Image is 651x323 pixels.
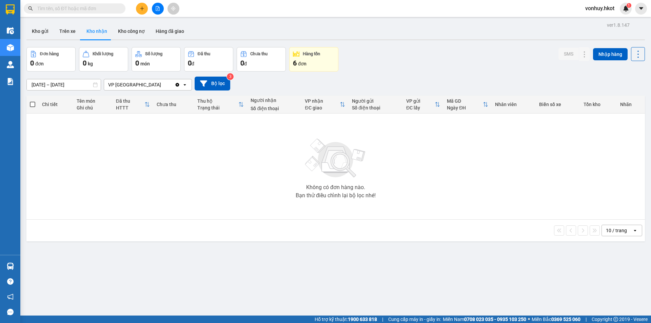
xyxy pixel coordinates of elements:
svg: Clear value [175,82,180,87]
div: Chi tiết [42,102,70,107]
div: Tên món [77,98,109,104]
div: Đã thu [116,98,144,104]
th: Toggle SortBy [301,96,349,114]
span: 6 [293,59,297,67]
img: warehouse-icon [7,263,14,270]
img: logo-vxr [6,4,15,15]
button: Kho gửi [26,23,54,39]
div: ver 1.8.147 [607,21,630,29]
span: | [382,316,383,323]
button: aim [167,3,179,15]
th: Toggle SortBy [194,96,247,114]
img: solution-icon [7,78,14,85]
span: Miền Nam [443,316,526,323]
sup: 1 [627,3,631,8]
span: đ [192,61,194,66]
div: 10 / trang [606,227,627,234]
span: aim [171,6,176,11]
span: ⚪️ [528,318,530,321]
span: copyright [613,317,618,322]
div: Ghi chú [77,105,109,110]
span: Hỗ trợ kỹ thuật: [315,316,377,323]
th: Toggle SortBy [403,96,443,114]
span: caret-down [638,5,644,12]
div: Đơn hàng [40,52,59,56]
span: món [140,61,150,66]
svg: open [632,228,638,233]
div: Trạng thái [197,105,238,110]
div: Hàng tồn [303,52,320,56]
span: 0 [188,59,192,67]
span: 1 [628,3,630,8]
button: Khối lượng0kg [79,47,128,72]
span: plus [140,6,144,11]
div: VP [GEOGRAPHIC_DATA] [108,81,161,88]
button: Đơn hàng0đơn [26,47,76,72]
input: Tìm tên, số ĐT hoặc mã đơn [37,5,117,12]
span: question-circle [7,278,14,285]
span: 0 [240,59,244,67]
div: VP gửi [406,98,435,104]
button: Bộ lọc [195,77,230,90]
th: Toggle SortBy [113,96,153,114]
span: 0 [135,59,139,67]
button: Số lượng0món [132,47,181,72]
button: Nhập hàng [593,48,628,60]
button: SMS [558,48,579,60]
span: vonhuy.hkot [580,4,620,13]
div: Tồn kho [584,102,613,107]
div: Người nhận [251,98,298,103]
div: HTTT [116,105,144,110]
svg: open [182,82,188,87]
img: warehouse-icon [7,44,14,51]
div: Nhân viên [495,102,532,107]
div: VP nhận [305,98,340,104]
div: Số điện thoại [352,105,399,110]
div: Số lượng [145,52,162,56]
input: Select a date range. [27,79,101,90]
div: Số điện thoại [251,106,298,111]
span: Miền Bắc [532,316,580,323]
sup: 3 [227,73,234,80]
button: file-add [152,3,164,15]
button: Trên xe [54,23,81,39]
div: Bạn thử điều chỉnh lại bộ lọc nhé! [296,193,376,198]
span: file-add [155,6,160,11]
span: đơn [35,61,44,66]
div: ĐC giao [305,105,340,110]
img: warehouse-icon [7,61,14,68]
span: 0 [30,59,34,67]
button: Chưa thu0đ [237,47,286,72]
span: kg [88,61,93,66]
div: Chưa thu [157,102,191,107]
span: search [28,6,33,11]
span: | [586,316,587,323]
button: Kho công nợ [113,23,150,39]
button: plus [136,3,148,15]
th: Toggle SortBy [443,96,492,114]
button: Hàng đã giao [150,23,190,39]
strong: 0369 525 060 [551,317,580,322]
div: Đã thu [198,52,210,56]
div: Chưa thu [250,52,268,56]
span: đơn [298,61,307,66]
img: warehouse-icon [7,27,14,34]
div: ĐC lấy [406,105,435,110]
div: Nhãn [620,102,642,107]
div: Người gửi [352,98,399,104]
button: Kho nhận [81,23,113,39]
img: svg+xml;base64,PHN2ZyBjbGFzcz0ibGlzdC1wbHVnX19zdmciIHhtbG5zPSJodHRwOi8vd3d3LnczLm9yZy8yMDAwL3N2Zy... [302,135,370,182]
div: Ngày ĐH [447,105,483,110]
div: Mã GD [447,98,483,104]
span: Cung cấp máy in - giấy in: [388,316,441,323]
strong: 0708 023 035 - 0935 103 250 [464,317,526,322]
button: caret-down [635,3,647,15]
div: Biển số xe [539,102,577,107]
span: notification [7,294,14,300]
strong: 1900 633 818 [348,317,377,322]
div: Khối lượng [93,52,113,56]
img: icon-new-feature [623,5,629,12]
div: Thu hộ [197,98,238,104]
span: message [7,309,14,315]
